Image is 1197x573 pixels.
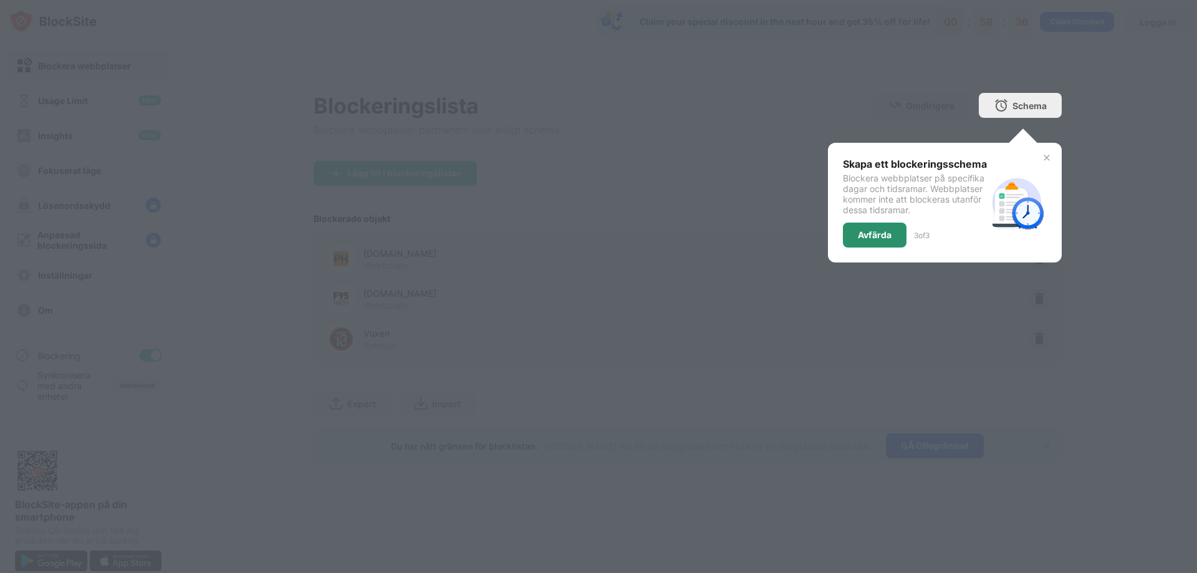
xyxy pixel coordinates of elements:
div: Schema [1012,100,1047,111]
div: 3 of 3 [914,231,930,240]
img: x-button.svg [1042,153,1052,163]
div: Skapa ett blockeringsschema [843,158,987,170]
div: Blockera webbplatser på specifika dagar och tidsramar. Webbplatser kommer inte att blockeras utan... [843,173,987,215]
img: schedule.svg [987,173,1047,233]
div: Avfärda [858,230,892,240]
